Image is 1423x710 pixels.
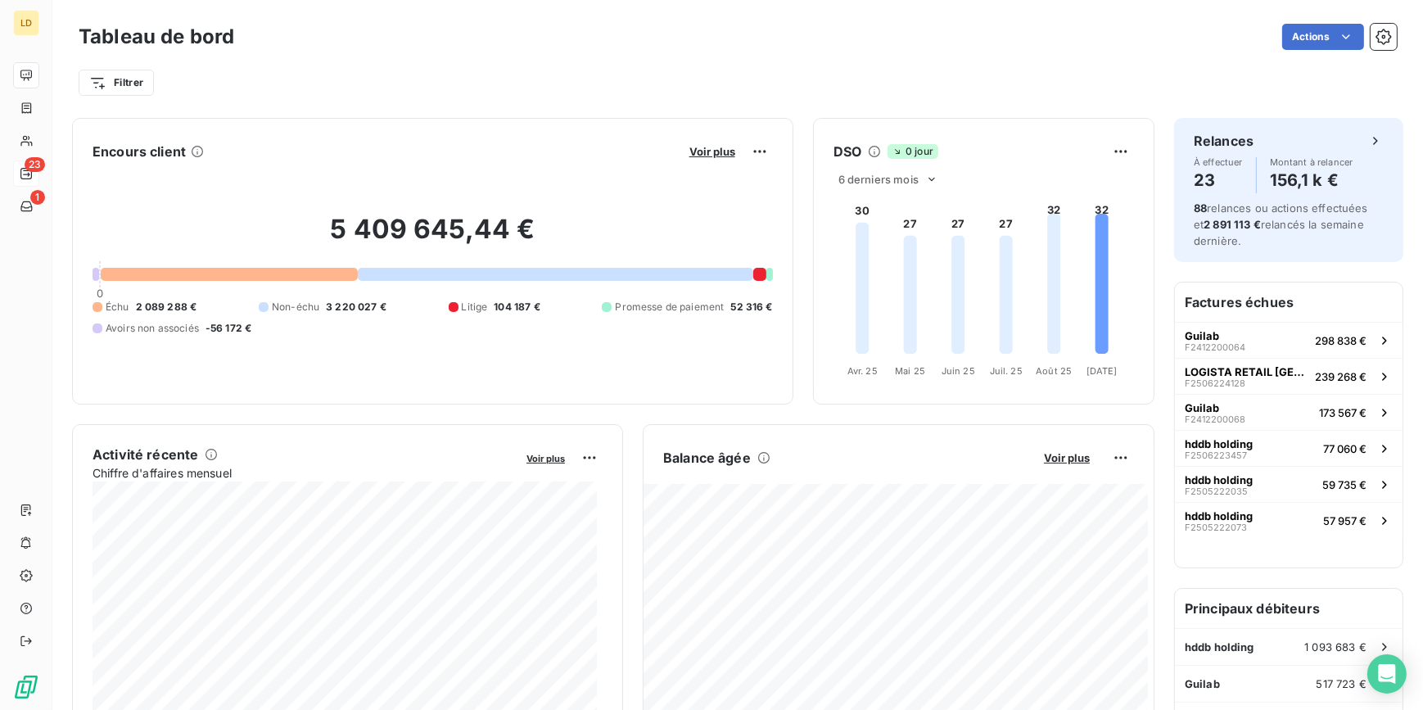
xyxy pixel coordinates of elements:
button: Voir plus [1039,450,1095,465]
span: Litige [462,300,488,314]
span: Montant à relancer [1270,157,1353,167]
span: 57 957 € [1323,514,1367,527]
span: Guilab [1185,401,1219,414]
h6: DSO [833,142,861,161]
tspan: Juin 25 [941,365,974,377]
span: F2505222035 [1185,486,1248,496]
span: Guilab [1185,677,1220,690]
button: hddb holdingF250522207357 957 € [1175,502,1403,538]
span: F2505222073 [1185,522,1247,532]
span: 104 187 € [494,300,540,314]
span: 2 891 113 € [1204,218,1261,231]
button: hddb holdingF250622345777 060 € [1175,430,1403,466]
span: Promesse de paiement [615,300,724,314]
h6: Activité récente [93,445,198,464]
button: Voir plus [522,450,570,465]
span: 88 [1194,201,1207,215]
span: 298 838 € [1315,334,1367,347]
h4: 156,1 k € [1270,167,1353,193]
span: 52 316 € [730,300,772,314]
span: Avoirs non associés [106,321,199,336]
span: 6 derniers mois [838,173,919,186]
button: LOGISTA RETAIL [GEOGRAPHIC_DATA]F2506224128239 268 € [1175,358,1403,394]
h6: Encours client [93,142,186,161]
span: F2506223457 [1185,450,1247,460]
span: 1 [30,190,45,205]
span: 0 [97,287,103,300]
button: GuilabF2412200068173 567 € [1175,394,1403,430]
h6: Balance âgée [663,448,751,468]
span: Voir plus [689,145,735,158]
h4: 23 [1194,167,1243,193]
h6: Factures échues [1175,283,1403,322]
img: Logo LeanPay [13,674,39,700]
span: 77 060 € [1323,442,1367,455]
tspan: Juil. 25 [989,365,1022,377]
button: Actions [1282,24,1364,50]
h6: Principaux débiteurs [1175,589,1403,628]
button: GuilabF2412200064298 838 € [1175,322,1403,358]
div: LD [13,10,39,36]
span: hddb holding [1185,640,1254,653]
span: 173 567 € [1319,406,1367,419]
h3: Tableau de bord [79,22,234,52]
span: 239 268 € [1315,370,1367,383]
span: Guilab [1185,329,1219,342]
span: -56 172 € [206,321,251,336]
span: hddb holding [1185,509,1253,522]
span: 3 220 027 € [326,300,386,314]
span: 59 735 € [1322,478,1367,491]
button: Voir plus [684,144,740,159]
span: hddb holding [1185,473,1253,486]
div: Open Intercom Messenger [1367,654,1407,694]
span: 0 jour [888,144,938,159]
tspan: [DATE] [1086,365,1117,377]
span: Échu [106,300,129,314]
h6: Relances [1194,131,1254,151]
span: Voir plus [1044,451,1090,464]
button: hddb holdingF250522203559 735 € [1175,466,1403,502]
span: LOGISTA RETAIL [GEOGRAPHIC_DATA] [1185,365,1308,378]
span: F2412200068 [1185,414,1245,424]
span: F2412200064 [1185,342,1245,352]
span: Non-échu [272,300,319,314]
span: Chiffre d'affaires mensuel [93,464,515,482]
span: hddb holding [1185,437,1253,450]
span: relances ou actions effectuées et relancés la semaine dernière. [1194,201,1368,247]
span: 23 [25,157,45,172]
h2: 5 409 645,44 € [93,213,773,262]
span: À effectuer [1194,157,1243,167]
tspan: Avr. 25 [847,365,877,377]
span: 1 093 683 € [1304,640,1367,653]
span: 517 723 € [1317,677,1367,690]
tspan: Mai 25 [895,365,925,377]
span: Voir plus [526,453,565,464]
tspan: Août 25 [1036,365,1072,377]
button: Filtrer [79,70,154,96]
span: 2 089 288 € [136,300,197,314]
span: F2506224128 [1185,378,1245,388]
